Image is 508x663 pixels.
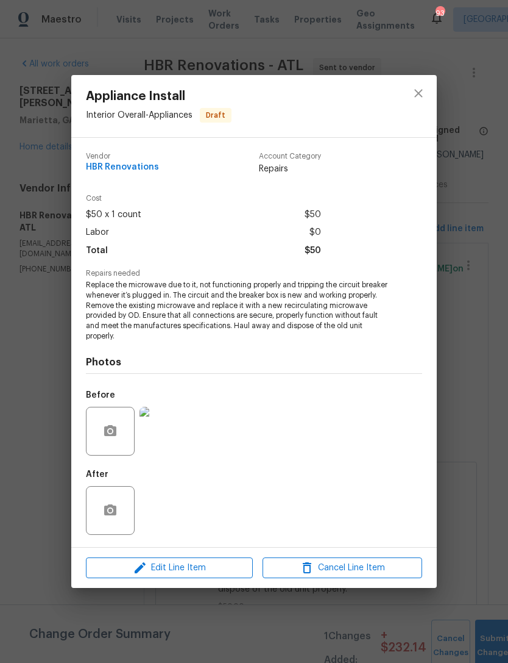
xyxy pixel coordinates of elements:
span: Repairs [259,163,321,175]
button: Edit Line Item [86,557,253,579]
span: Labor [86,224,109,242]
h5: Before [86,391,115,400]
div: 93 [436,7,444,20]
span: $50 [305,206,321,224]
span: Draft [201,109,230,121]
button: close [404,79,433,108]
span: Replace the microwave due to it, not functioning properly and tripping the circuit breaker whenev... [86,280,389,342]
span: Repairs needed [86,270,422,278]
span: Vendor [86,152,159,160]
span: Cost [86,195,321,202]
span: Interior Overall - Appliances [86,110,192,119]
button: Cancel Line Item [263,557,422,579]
span: Appliance Install [86,90,231,103]
span: Account Category [259,152,321,160]
span: $50 x 1 count [86,206,141,224]
span: Total [86,242,108,260]
span: Cancel Line Item [266,561,418,576]
h5: After [86,470,108,479]
span: $50 [305,242,321,260]
span: $0 [309,224,321,242]
span: Edit Line Item [90,561,249,576]
h4: Photos [86,356,422,368]
span: HBR Renovations [86,163,159,172]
